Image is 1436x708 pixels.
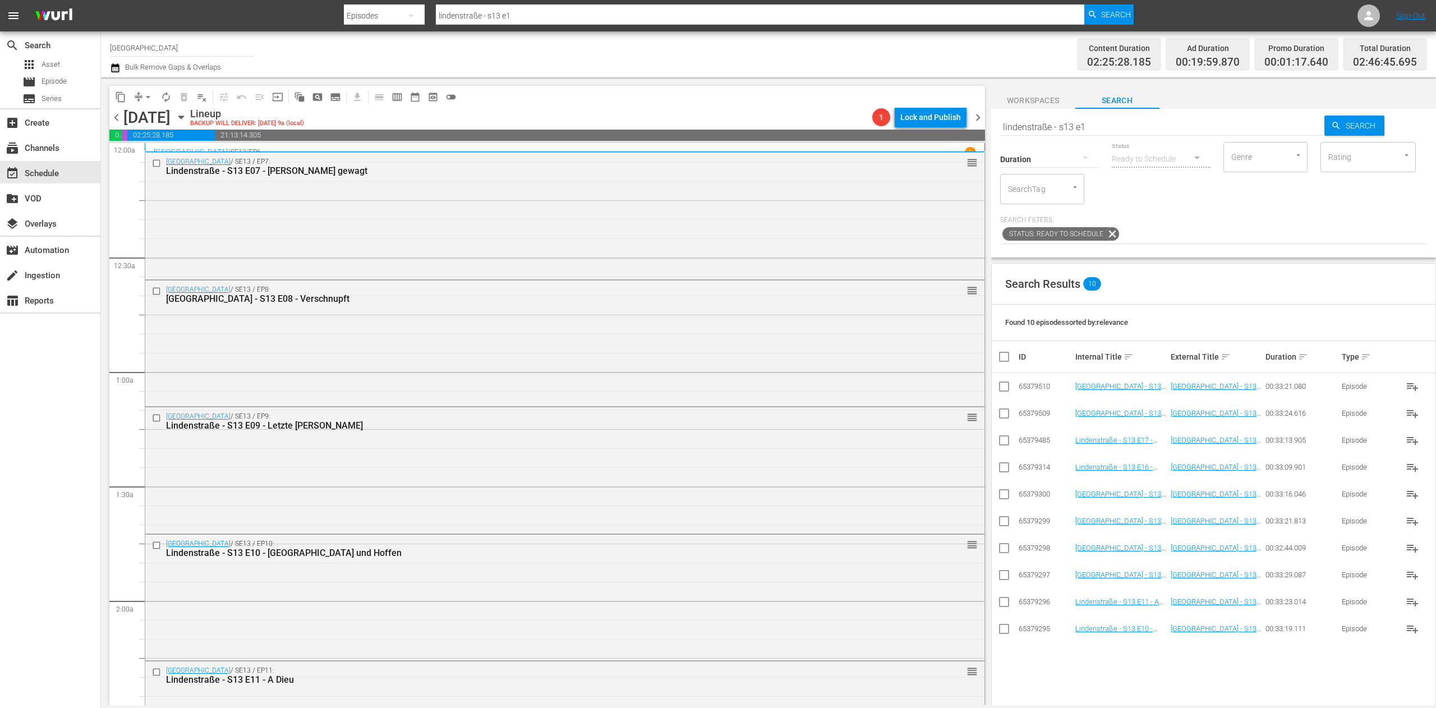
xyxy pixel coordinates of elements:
span: reorder [966,665,978,678]
span: sort [1221,352,1231,362]
p: SE13 / [231,148,249,156]
span: 21:13:14.305 [215,130,984,141]
span: preview_outlined [427,91,439,103]
a: [GEOGRAPHIC_DATA] [154,148,228,157]
div: Lineup [190,108,304,120]
a: [GEOGRAPHIC_DATA] - S13 E11 [1171,597,1261,614]
div: Episode [1342,571,1396,579]
span: Bulk Remove Gaps & Overlaps [123,63,221,71]
div: Episode [1342,544,1396,552]
span: 00:19:59.870 [109,130,122,141]
div: 00:33:21.813 [1265,517,1338,525]
span: 00:19:59.870 [1176,56,1240,69]
div: 00:33:19.111 [1265,624,1338,633]
p: EP6 [249,148,261,156]
a: [GEOGRAPHIC_DATA] - S13 E10 [1171,624,1261,641]
a: [GEOGRAPHIC_DATA] - S13 E19 [1171,382,1261,399]
div: 65379485 [1019,436,1073,444]
div: 00:33:21.080 [1265,382,1338,390]
button: playlist_add [1399,589,1426,615]
div: Content Duration [1087,40,1151,56]
span: Schedule [6,167,19,180]
div: Type [1342,350,1396,364]
span: Channels [6,141,19,155]
div: 65379299 [1019,517,1073,525]
span: Episode [22,75,36,89]
div: / SE13 / EP11: [166,666,920,685]
button: playlist_add [1399,508,1426,535]
span: 24 hours Lineup View is OFF [442,88,460,106]
span: playlist_add [1406,514,1419,528]
span: Create Series Block [326,88,344,106]
button: playlist_add [1399,615,1426,642]
div: 00:32:44.009 [1265,544,1338,552]
span: arrow_drop_down [142,91,154,103]
a: [GEOGRAPHIC_DATA] - S13 E15 [1171,490,1261,507]
div: 00:33:23.014 [1265,597,1338,606]
div: External Title [1171,350,1263,364]
a: Lindenstraße - S13 E10 - [GEOGRAPHIC_DATA] und Hoffen [1075,624,1157,650]
button: reorder [966,157,978,168]
span: playlist_add [1406,541,1419,555]
span: playlist_add [1406,461,1419,474]
span: Download as CSV [344,86,366,108]
span: playlist_remove_outlined [196,91,208,103]
button: Search [1084,4,1134,25]
div: Episode [1342,490,1396,498]
button: playlist_add [1399,400,1426,427]
div: Promo Duration [1264,40,1328,56]
button: playlist_add [1399,481,1426,508]
span: Select an event to delete [175,88,193,106]
div: 65379297 [1019,571,1073,579]
button: Search [1324,116,1384,136]
a: [GEOGRAPHIC_DATA] [166,412,231,420]
span: playlist_add [1406,595,1419,609]
div: Total Duration [1353,40,1417,56]
div: 00:33:16.046 [1265,490,1338,498]
span: Search [1341,116,1384,136]
span: Series [42,93,62,104]
div: / SE13 / EP7: [166,158,920,176]
a: [GEOGRAPHIC_DATA] - S13 E13 [1171,544,1261,560]
div: Episode [1342,624,1396,633]
div: Internal Title [1075,350,1167,364]
a: [GEOGRAPHIC_DATA] - S13 E18 [1171,409,1261,426]
div: Episode [1342,382,1396,390]
span: Status: Ready to Schedule [1002,227,1106,241]
span: 00:01:17.640 [122,130,127,141]
button: playlist_add [1399,535,1426,562]
a: [GEOGRAPHIC_DATA] - S13 E12 [1171,571,1261,587]
span: Series [22,92,36,105]
div: Ready to Schedule [1112,143,1211,174]
button: Open [1401,150,1412,160]
div: Duration [1265,350,1338,364]
span: chevron_left [109,111,123,125]
span: Workspaces [991,94,1075,108]
a: [GEOGRAPHIC_DATA] - S13 E17 [1171,436,1261,453]
div: 00:33:24.616 [1265,409,1338,417]
span: pageview_outlined [312,91,323,103]
div: 65379300 [1019,490,1073,498]
span: content_copy [115,91,126,103]
button: playlist_add [1399,454,1426,481]
button: reorder [966,539,978,550]
span: Clear Lineup [193,88,211,106]
div: Lock and Publish [900,107,961,127]
div: Lindenstraße - S13 E10 - [GEOGRAPHIC_DATA] und Hoffen [166,548,920,558]
span: Search [1075,94,1159,108]
span: Search Results [1005,277,1080,291]
div: 65379298 [1019,544,1073,552]
div: 65379509 [1019,409,1073,417]
div: 65379296 [1019,597,1073,606]
button: reorder [966,284,978,296]
span: input [272,91,283,103]
div: / SE13 / EP9: [166,412,920,431]
a: [GEOGRAPHIC_DATA] - S13 E12 - [GEOGRAPHIC_DATA] [1075,571,1166,587]
span: reorder [966,411,978,424]
div: 00:33:09.901 [1265,463,1338,471]
span: playlist_add [1406,380,1419,393]
span: 00:01:17.640 [1264,56,1328,69]
span: playlist_add [1406,434,1419,447]
span: playlist_add [1406,488,1419,501]
div: Lindenstraße - S13 E11 - A Dieu [166,674,920,685]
